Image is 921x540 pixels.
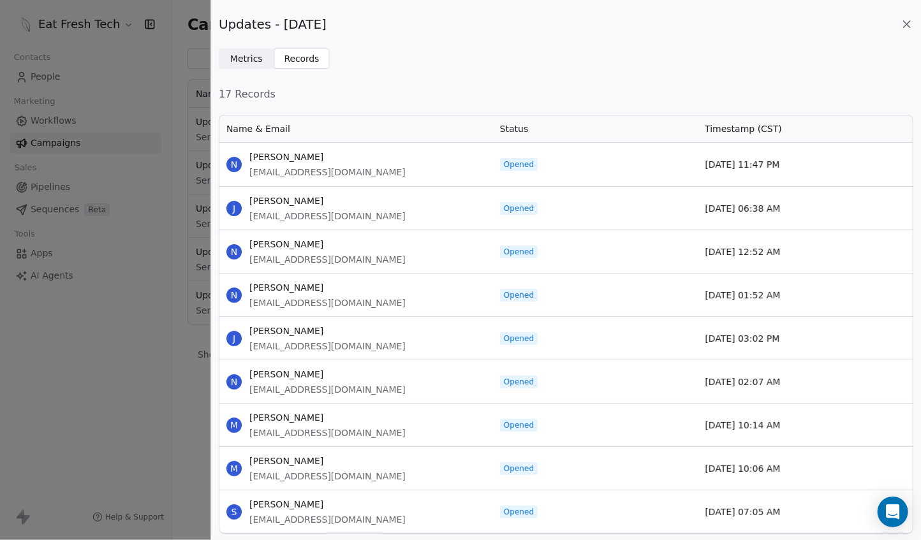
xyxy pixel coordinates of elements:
[504,159,534,170] span: Opened
[249,150,406,163] span: [PERSON_NAME]
[249,368,406,381] span: [PERSON_NAME]
[705,462,780,475] span: [DATE] 10:06 AM
[249,498,406,511] span: [PERSON_NAME]
[226,504,242,520] span: S
[219,15,327,33] span: Updates - [DATE]
[249,455,406,467] span: [PERSON_NAME]
[249,325,406,337] span: [PERSON_NAME]
[249,470,406,483] span: [EMAIL_ADDRESS][DOMAIN_NAME]
[504,507,534,517] span: Opened
[249,383,406,396] span: [EMAIL_ADDRESS][DOMAIN_NAME]
[705,202,780,215] span: [DATE] 06:38 AM
[226,288,242,303] span: N
[705,419,780,432] span: [DATE] 10:14 AM
[705,506,780,518] span: [DATE] 07:05 AM
[249,238,406,251] span: [PERSON_NAME]
[705,376,780,388] span: [DATE] 02:07 AM
[226,374,242,390] span: N
[249,296,406,309] span: [EMAIL_ADDRESS][DOMAIN_NAME]
[226,331,242,346] span: J
[249,411,406,424] span: [PERSON_NAME]
[249,253,406,266] span: [EMAIL_ADDRESS][DOMAIN_NAME]
[226,157,242,172] span: N
[249,513,406,526] span: [EMAIL_ADDRESS][DOMAIN_NAME]
[878,497,908,527] div: Open Intercom Messenger
[504,463,534,474] span: Opened
[219,143,913,536] div: grid
[249,210,406,223] span: [EMAIL_ADDRESS][DOMAIN_NAME]
[249,194,406,207] span: [PERSON_NAME]
[504,247,534,257] span: Opened
[504,333,534,344] span: Opened
[705,289,780,302] span: [DATE] 01:52 AM
[504,290,534,300] span: Opened
[226,244,242,259] span: N
[249,340,406,353] span: [EMAIL_ADDRESS][DOMAIN_NAME]
[500,122,529,135] span: Status
[226,418,242,433] span: M
[230,52,263,66] span: Metrics
[219,87,913,102] span: 17 Records
[705,332,779,345] span: [DATE] 03:02 PM
[226,201,242,216] span: J
[504,377,534,387] span: Opened
[504,203,534,214] span: Opened
[705,245,780,258] span: [DATE] 12:52 AM
[705,122,782,135] span: Timestamp (CST)
[705,158,779,171] span: [DATE] 11:47 PM
[249,166,406,179] span: [EMAIL_ADDRESS][DOMAIN_NAME]
[249,281,406,294] span: [PERSON_NAME]
[226,122,290,135] span: Name & Email
[249,427,406,439] span: [EMAIL_ADDRESS][DOMAIN_NAME]
[226,461,242,476] span: M
[504,420,534,430] span: Opened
